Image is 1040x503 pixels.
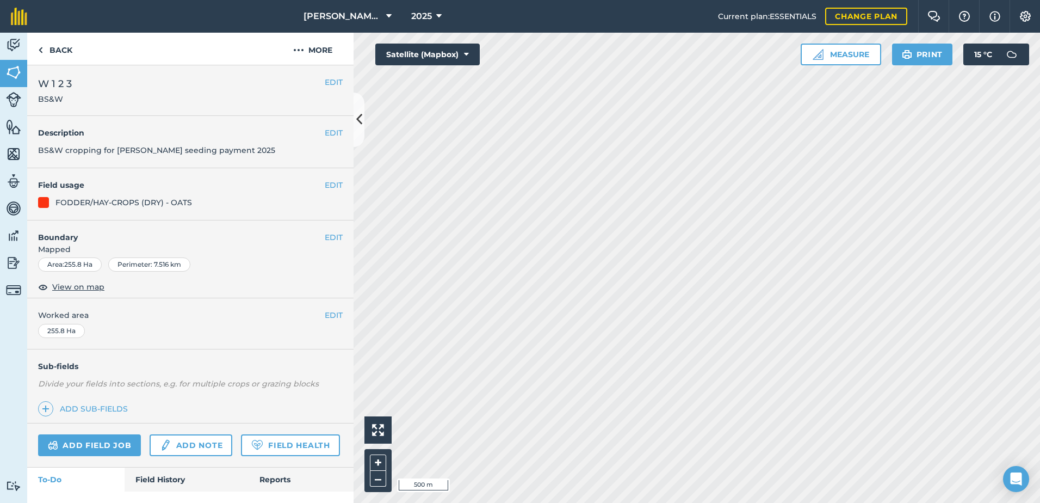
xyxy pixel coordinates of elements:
[27,243,354,255] span: Mapped
[38,94,72,105] span: BS&W
[38,280,104,293] button: View on map
[27,468,125,492] a: To-Do
[55,197,192,208] div: FODDER/HAY-CROPS (DRY) - OATS
[38,145,275,155] span: BS&W cropping for [PERSON_NAME] seeding payment 2025
[38,434,141,456] a: Add field job
[6,37,21,53] img: svg+xml;base64,PD94bWwgdmVyc2lvbj0iMS4wIiBlbmNvZGluZz0idXRmLTgiPz4KPCEtLSBHZW5lcmF0b3I6IEFkb2JlIE...
[6,92,21,107] img: svg+xml;base64,PD94bWwgdmVyc2lvbj0iMS4wIiBlbmNvZGluZz0idXRmLTgiPz4KPCEtLSBHZW5lcmF0b3I6IEFkb2JlIE...
[1001,44,1023,65] img: svg+xml;base64,PD94bWwgdmVyc2lvbj0iMS4wIiBlbmNvZGluZz0idXRmLTgiPz4KPCEtLSBHZW5lcmF0b3I6IEFkb2JlIE...
[892,44,953,65] button: Print
[974,44,992,65] span: 15 ° C
[6,119,21,135] img: svg+xml;base64,PHN2ZyB4bWxucz0iaHR0cDovL3d3dy53My5vcmcvMjAwMC9zdmciIHdpZHRoPSI1NiIgaGVpZ2h0PSI2MC...
[963,44,1029,65] button: 15 °C
[38,76,72,91] span: W 1 2 3
[958,11,971,22] img: A question mark icon
[108,257,190,272] div: Perimeter : 7.516 km
[411,10,432,23] span: 2025
[6,255,21,271] img: svg+xml;base64,PD94bWwgdmVyc2lvbj0iMS4wIiBlbmNvZGluZz0idXRmLTgiPz4KPCEtLSBHZW5lcmF0b3I6IEFkb2JlIE...
[375,44,480,65] button: Satellite (Mapbox)
[989,10,1000,23] img: svg+xml;base64,PHN2ZyB4bWxucz0iaHR0cDovL3d3dy53My5vcmcvMjAwMC9zdmciIHdpZHRoPSIxNyIgaGVpZ2h0PSIxNy...
[325,127,343,139] button: EDIT
[27,33,83,65] a: Back
[38,280,48,293] img: svg+xml;base64,PHN2ZyB4bWxucz0iaHR0cDovL3d3dy53My5vcmcvMjAwMC9zdmciIHdpZHRoPSIxOCIgaGVpZ2h0PSIyNC...
[6,228,21,244] img: svg+xml;base64,PD94bWwgdmVyc2lvbj0iMS4wIiBlbmNvZGluZz0idXRmLTgiPz4KPCEtLSBHZW5lcmF0b3I6IEFkb2JlIE...
[6,283,21,298] img: svg+xml;base64,PD94bWwgdmVyc2lvbj0iMS4wIiBlbmNvZGluZz0idXRmLTgiPz4KPCEtLSBHZW5lcmF0b3I6IEFkb2JlIE...
[6,481,21,491] img: svg+xml;base64,PD94bWwgdmVyc2lvbj0iMS4wIiBlbmNvZGluZz0idXRmLTgiPz4KPCEtLSBHZW5lcmF0b3I6IEFkb2JlIE...
[325,179,343,191] button: EDIT
[1003,466,1029,492] div: Open Intercom Messenger
[718,10,816,22] span: Current plan : ESSENTIALS
[370,471,386,487] button: –
[6,200,21,217] img: svg+xml;base64,PD94bWwgdmVyc2lvbj0iMS4wIiBlbmNvZGluZz0idXRmLTgiPz4KPCEtLSBHZW5lcmF0b3I6IEFkb2JlIE...
[52,281,104,293] span: View on map
[6,64,21,81] img: svg+xml;base64,PHN2ZyB4bWxucz0iaHR0cDovL3d3dy53My5vcmcvMjAwMC9zdmciIHdpZHRoPSI1NiIgaGVpZ2h0PSI2MC...
[825,8,907,25] a: Change plan
[38,401,132,416] a: Add sub-fields
[249,468,354,492] a: Reports
[38,257,102,272] div: Area : 255.8 Ha
[38,379,319,389] em: Divide your fields into sections, e.g. for multiple crops or grazing blocks
[293,44,304,57] img: svg+xml;base64,PHN2ZyB4bWxucz0iaHR0cDovL3d3dy53My5vcmcvMjAwMC9zdmciIHdpZHRoPSIyMCIgaGVpZ2h0PSIyNC...
[6,146,21,162] img: svg+xml;base64,PHN2ZyB4bWxucz0iaHR0cDovL3d3dy53My5vcmcvMjAwMC9zdmciIHdpZHRoPSI1NiIgaGVpZ2h0PSI2MC...
[27,360,354,372] h4: Sub-fields
[125,468,248,492] a: Field History
[11,8,27,25] img: fieldmargin Logo
[241,434,339,456] a: Field Health
[325,309,343,321] button: EDIT
[150,434,232,456] a: Add note
[927,11,940,22] img: Two speech bubbles overlapping with the left bubble in the forefront
[6,173,21,189] img: svg+xml;base64,PD94bWwgdmVyc2lvbj0iMS4wIiBlbmNvZGluZz0idXRmLTgiPz4KPCEtLSBHZW5lcmF0b3I6IEFkb2JlIE...
[902,48,912,61] img: svg+xml;base64,PHN2ZyB4bWxucz0iaHR0cDovL3d3dy53My5vcmcvMjAwMC9zdmciIHdpZHRoPSIxOSIgaGVpZ2h0PSIyNC...
[813,49,824,60] img: Ruler icon
[1019,11,1032,22] img: A cog icon
[38,309,343,321] span: Worked area
[48,439,58,452] img: svg+xml;base64,PD94bWwgdmVyc2lvbj0iMS4wIiBlbmNvZGluZz0idXRmLTgiPz4KPCEtLSBHZW5lcmF0b3I6IEFkb2JlIE...
[370,455,386,471] button: +
[159,439,171,452] img: svg+xml;base64,PD94bWwgdmVyc2lvbj0iMS4wIiBlbmNvZGluZz0idXRmLTgiPz4KPCEtLSBHZW5lcmF0b3I6IEFkb2JlIE...
[801,44,881,65] button: Measure
[325,76,343,88] button: EDIT
[27,220,325,243] h4: Boundary
[38,44,43,57] img: svg+xml;base64,PHN2ZyB4bWxucz0iaHR0cDovL3d3dy53My5vcmcvMjAwMC9zdmciIHdpZHRoPSI5IiBoZWlnaHQ9IjI0Ii...
[42,402,49,415] img: svg+xml;base64,PHN2ZyB4bWxucz0iaHR0cDovL3d3dy53My5vcmcvMjAwMC9zdmciIHdpZHRoPSIxNCIgaGVpZ2h0PSIyNC...
[304,10,382,23] span: [PERSON_NAME] ASAHI PADDOCKS
[272,33,354,65] button: More
[372,424,384,436] img: Four arrows, one pointing top left, one top right, one bottom right and the last bottom left
[38,179,325,191] h4: Field usage
[325,231,343,243] button: EDIT
[38,324,85,338] div: 255.8 Ha
[38,127,343,139] h4: Description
